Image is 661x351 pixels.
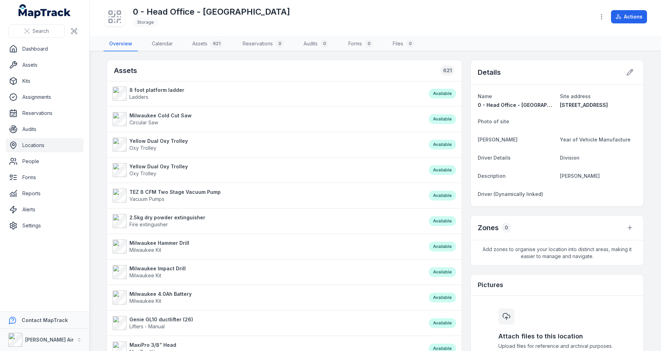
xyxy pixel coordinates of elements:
[365,39,373,48] div: 0
[113,189,422,203] a: TEZ 8 CFM Two Stage Vacuum PumpVacuum Pumps
[6,219,84,233] a: Settings
[25,337,74,343] strong: [PERSON_NAME] Air
[429,242,456,251] div: Available
[478,155,511,161] span: Driver Details
[129,196,164,202] span: Vacuum Pumps
[478,137,518,142] span: [PERSON_NAME]
[113,87,422,101] a: 8 foot platform ladderLadders
[129,342,176,349] strong: MaxiPro 3/8” Head
[113,112,422,126] a: Milwaukee Cold Cut SawCircular Saw
[113,163,422,177] a: Yellow Dual Oxy TrolleyOxy Trolley
[129,247,161,253] span: Milwaukee Kit
[6,74,84,88] a: Kits
[129,189,221,196] strong: TEZ 8 CFM Two Stage Vacuum Pump
[129,323,165,329] span: Lifters - Manual
[129,316,193,323] strong: Genie GL10 ductlifter (26)
[429,114,456,124] div: Available
[560,173,600,179] span: [PERSON_NAME]
[129,163,188,170] strong: Yellow Dual Oxy Trolley
[6,106,84,120] a: Reservations
[6,187,84,200] a: Reports
[6,90,84,104] a: Assignments
[478,102,572,108] span: 0 - Head Office - [GEOGRAPHIC_DATA]
[478,191,543,197] span: Driver (Dynamically linked)
[33,28,49,35] span: Search
[320,39,329,48] div: 0
[498,343,616,350] span: Upload files for reference and archival purposes.
[129,291,192,298] strong: Milwaukee 4.0Ah Battery
[210,39,223,48] div: 621
[187,37,229,51] a: Assets621
[6,58,84,72] a: Assets
[237,37,290,51] a: Reservations0
[429,140,456,149] div: Available
[343,37,379,51] a: Forms0
[113,265,422,279] a: Milwaukee Impact DrillMilwaukee Kit
[429,293,456,302] div: Available
[129,138,188,145] strong: Yellow Dual Oxy Trolley
[6,170,84,184] a: Forms
[611,10,647,23] button: Actions
[129,112,192,119] strong: Milwaukee Cold Cut Saw
[113,316,422,330] a: Genie GL10 ductlifter (26)Lifters - Manual
[129,87,184,94] strong: 8 foot platform ladder
[22,317,68,323] strong: Contact MapTrack
[6,154,84,168] a: People
[133,17,158,27] div: Storage
[8,24,65,38] button: Search
[478,67,501,77] h2: Details
[429,318,456,328] div: Available
[129,272,161,278] span: Milwaukee Kit
[6,42,84,56] a: Dashboard
[113,240,422,254] a: Milwaukee Hammer DrillMilwaukee Kit
[429,191,456,200] div: Available
[146,37,178,51] a: Calendar
[104,37,138,51] a: Overview
[478,93,492,99] span: Name
[298,37,334,51] a: Audits0
[560,102,608,108] span: [STREET_ADDRESS]
[19,4,71,18] a: MapTrack
[387,37,420,51] a: Files0
[129,145,156,151] span: Oxy Trolley
[6,138,84,152] a: Locations
[429,89,456,98] div: Available
[478,173,506,179] span: Description
[129,298,161,304] span: Milwaukee Kit
[560,137,631,142] span: Year of Vehicle Manufacture
[129,94,148,100] span: Ladders
[471,240,644,265] span: Add zones to organise your location into distinct areas, making it easier to manage and navigate.
[129,240,189,247] strong: Milwaukee Hammer Drill
[429,165,456,175] div: Available
[129,119,158,125] span: Circular Saw
[6,122,84,136] a: Audits
[406,39,414,48] div: 0
[440,66,455,75] div: 621
[429,267,456,277] div: Available
[129,214,205,221] strong: 2.5kg dry powder extinguisher
[6,203,84,217] a: Alerts
[129,265,186,272] strong: Milwaukee Impact Drill
[498,331,616,341] h3: Attach files to this location
[133,6,290,17] h1: 0 - Head Office - [GEOGRAPHIC_DATA]
[113,138,422,152] a: Yellow Dual Oxy TrolleyOxy Trolley
[129,221,168,227] span: Fire extinguisher
[560,155,580,161] span: Division
[502,223,511,233] div: 0
[276,39,284,48] div: 0
[560,93,591,99] span: Site address
[114,66,137,75] h2: Assets
[113,214,422,228] a: 2.5kg dry powder extinguisherFire extinguisher
[429,216,456,226] div: Available
[478,223,499,233] h2: Zones
[113,291,422,305] a: Milwaukee 4.0Ah BatteryMilwaukee Kit
[478,118,509,124] span: Photo of site
[478,280,503,290] h3: Pictures
[129,170,156,176] span: Oxy Trolley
